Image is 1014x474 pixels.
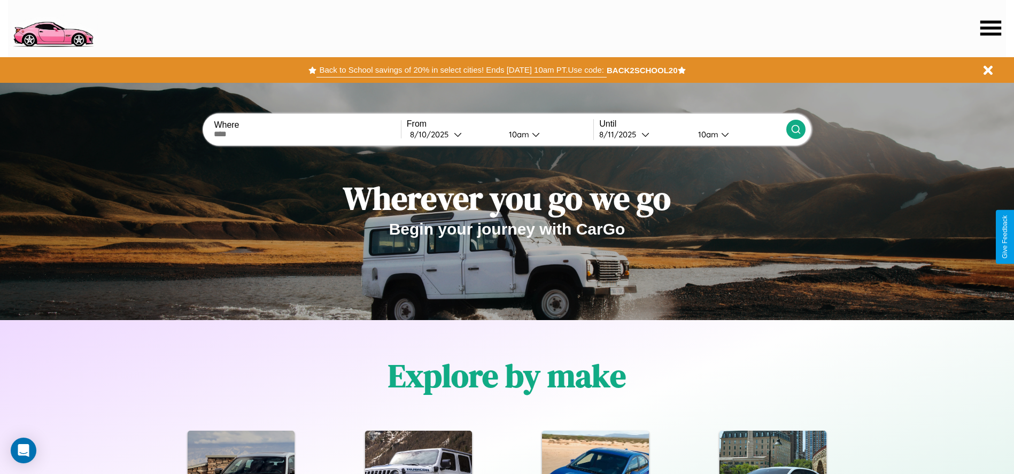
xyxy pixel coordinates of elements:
[1001,215,1009,259] div: Give Feedback
[316,63,606,77] button: Back to School savings of 20% in select cities! Ends [DATE] 10am PT.Use code:
[11,438,36,463] div: Open Intercom Messenger
[8,5,98,50] img: logo
[214,120,400,130] label: Where
[690,129,786,140] button: 10am
[693,129,721,139] div: 10am
[388,354,626,398] h1: Explore by make
[599,119,786,129] label: Until
[410,129,454,139] div: 8 / 10 / 2025
[599,129,641,139] div: 8 / 11 / 2025
[500,129,594,140] button: 10am
[504,129,532,139] div: 10am
[407,119,593,129] label: From
[607,66,678,75] b: BACK2SCHOOL20
[407,129,500,140] button: 8/10/2025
